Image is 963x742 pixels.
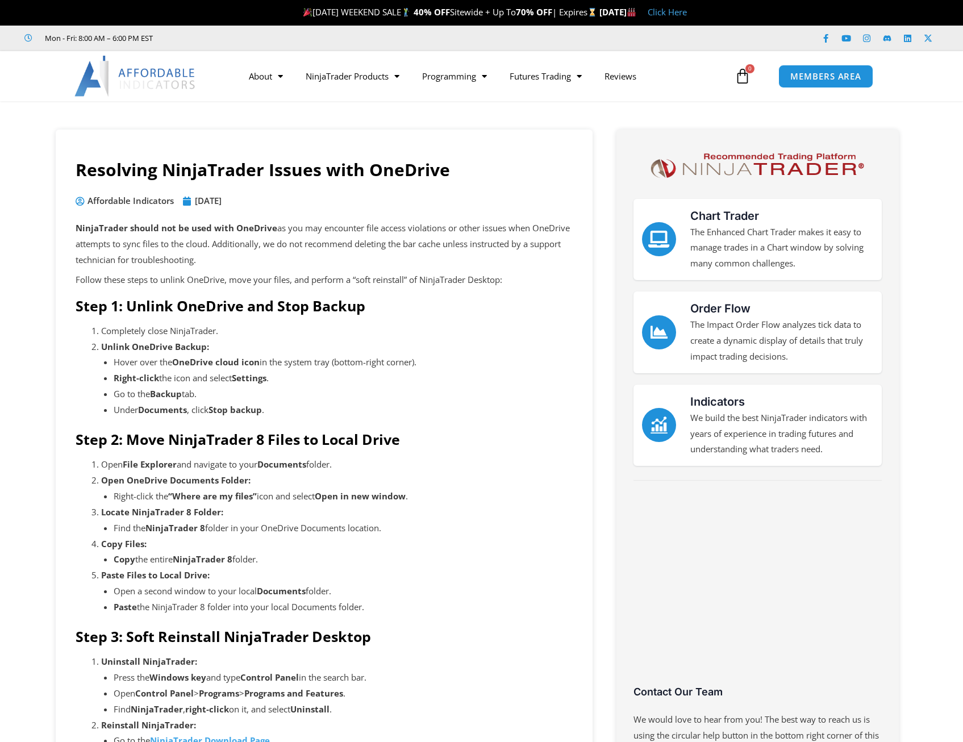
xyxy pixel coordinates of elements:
strong: Copy [114,553,135,565]
strong: 40% OFF [414,6,450,18]
strong: Reinstall NinjaTrader: [101,719,196,731]
img: 🎉 [303,8,312,16]
strong: NinjaTrader should not be used with OneDrive [76,222,277,234]
p: We build the best NinjaTrader indicators with years of experience in trading futures and understa... [690,410,873,458]
strong: Control Panel [135,687,194,699]
li: the icon and select . [114,370,573,386]
li: Press the and type in the search bar. [114,670,573,686]
iframe: Customer reviews powered by Trustpilot [633,495,882,694]
h3: Contact Our Team [633,685,882,698]
li: Go to the tab. [114,386,573,402]
p: as you may encounter file access violations or other issues when OneDrive attempts to sync files ... [76,220,573,268]
strong: Step 3: Soft Reinstall NinjaTrader Desktop [76,627,371,646]
strong: Stop backup [209,404,262,415]
li: the entire folder. [114,552,573,568]
a: Order Flow [690,302,751,315]
nav: Menu [237,63,732,89]
strong: NinjaTrader [131,703,183,715]
strong: Backup [150,388,182,399]
p: The Enhanced Chart Trader makes it easy to manage trades in a Chart window by solving many common... [690,224,873,272]
li: Right-click the icon and select . [114,489,573,505]
strong: Control Panel [240,672,299,683]
li: Find , on it, and select . [114,702,573,718]
strong: [DATE] [599,6,636,18]
li: Open a second window to your local folder. [114,583,573,599]
a: MEMBERS AREA [778,65,873,88]
img: 🏭 [627,8,636,16]
li: Under , click . [114,402,573,418]
li: Completely close NinjaTrader. [101,323,573,339]
a: About [237,63,294,89]
a: 0 [718,60,768,93]
time: [DATE] [195,195,222,206]
span: 0 [745,64,754,73]
strong: Windows key [149,672,206,683]
img: 🏌️‍♂️ [402,8,410,16]
a: Indicators [642,408,676,442]
span: [DATE] WEEKEND SALE Sitewide + Up To | Expires [301,6,599,18]
h1: Resolving NinjaTrader Issues with OneDrive [76,158,573,182]
strong: Unlink OneDrive Backup: [101,341,209,352]
strong: NinjaTrader 8 [173,553,232,565]
strong: Documents [138,404,187,415]
a: Chart Trader [690,209,759,223]
span: Affordable Indicators [85,193,174,209]
strong: Locate NinjaTrader 8 Folder: [101,506,223,518]
strong: Open in new window [315,490,406,502]
a: Futures Trading [498,63,593,89]
a: NinjaTrader Products [294,63,411,89]
img: ⌛ [588,8,597,16]
strong: Paste [114,601,137,612]
li: Open and navigate to your folder. [101,457,573,473]
a: Click Here [648,6,687,18]
li: Open > > . [114,686,573,702]
strong: Copy Files: [101,538,147,549]
p: The Impact Order Flow analyzes tick data to create a dynamic display of details that truly impact... [690,317,873,365]
strong: Programs and Features [244,687,343,699]
strong: Uninstall [290,703,330,715]
strong: Paste Files to Local Drive: [101,569,210,581]
strong: Programs [199,687,239,699]
strong: Settings [232,372,266,383]
strong: Step 2: Move NinjaTrader 8 Files to Local Drive [76,430,400,449]
span: MEMBERS AREA [790,72,861,81]
li: Find the folder in your OneDrive Documents location. [114,520,573,536]
li: the NinjaTrader 8 folder into your local Documents folder. [114,599,573,615]
a: Order Flow [642,315,676,349]
strong: NinjaTrader 8 [145,522,205,533]
iframe: Customer reviews powered by Trustpilot [169,32,339,44]
p: Follow these steps to unlink OneDrive, move your files, and perform a “soft reinstall” of NinjaTr... [76,272,573,288]
a: Reviews [593,63,648,89]
strong: OneDrive cloud icon [172,356,260,368]
li: Hover over the in the system tray (bottom-right corner). [114,355,573,370]
strong: right-click [185,703,229,715]
img: LogoAI | Affordable Indicators – NinjaTrader [74,56,197,97]
strong: 70% OFF [516,6,552,18]
a: Indicators [690,395,745,408]
strong: Right-click [114,372,159,383]
strong: Documents [257,585,306,597]
strong: Open OneDrive Documents Folder: [101,474,251,486]
span: Mon - Fri: 8:00 AM – 6:00 PM EST [42,31,153,45]
a: Programming [411,63,498,89]
strong: “Where are my files” [168,490,257,502]
strong: Documents [257,458,306,470]
strong: Uninstall NinjaTrader: [101,656,197,667]
img: NinjaTrader Logo | Affordable Indicators – NinjaTrader [645,149,869,182]
a: Chart Trader [642,222,676,256]
strong: Step 1: Unlink OneDrive and Stop Backup [76,296,365,315]
strong: File Explorer [123,458,177,470]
